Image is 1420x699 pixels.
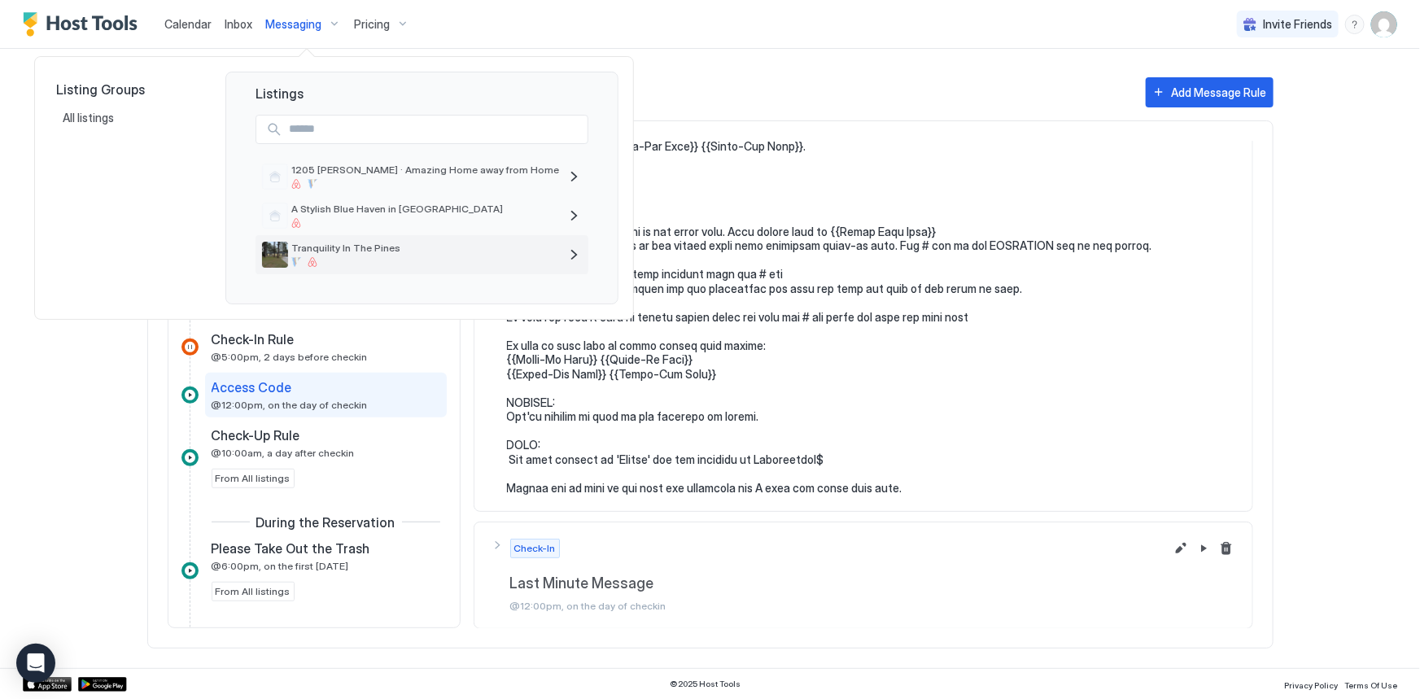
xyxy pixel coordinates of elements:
[282,116,588,143] input: Input Field
[262,242,288,268] div: listing image
[291,242,559,254] span: Tranquility In The Pines
[63,111,116,125] span: All listings
[291,164,559,176] span: 1205 [PERSON_NAME] · Amazing Home away from Home
[56,81,199,98] span: Listing Groups
[291,203,559,215] span: A Stylish Blue Haven in [GEOGRAPHIC_DATA]
[16,644,55,683] div: Open Intercom Messenger
[239,85,605,102] span: Listings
